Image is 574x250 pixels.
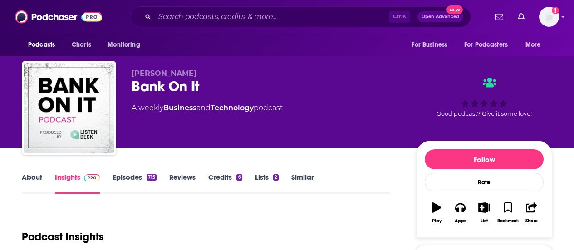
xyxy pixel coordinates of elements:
[72,39,91,51] span: Charts
[446,5,463,14] span: New
[464,39,508,51] span: For Podcasters
[24,63,114,153] img: Bank On It
[389,11,410,23] span: Ctrl K
[417,11,463,22] button: Open AdvancedNew
[28,39,55,51] span: Podcasts
[425,173,544,191] div: Rate
[163,103,196,112] a: Business
[211,103,254,112] a: Technology
[539,7,559,27] button: Show profile menu
[520,196,544,229] button: Share
[552,7,559,14] svg: Add a profile image
[22,36,67,54] button: open menu
[497,218,519,224] div: Bookmark
[525,218,538,224] div: Share
[405,36,459,54] button: open menu
[196,103,211,112] span: and
[236,174,242,181] div: 6
[132,69,196,78] span: [PERSON_NAME]
[291,173,314,194] a: Similar
[539,7,559,27] span: Logged in as emilyjherman
[108,39,140,51] span: Monitoring
[525,39,541,51] span: More
[496,196,520,229] button: Bookmark
[84,174,100,181] img: Podchaser Pro
[448,196,472,229] button: Apps
[22,230,104,244] h1: Podcast Insights
[22,173,42,194] a: About
[273,174,279,181] div: 2
[472,196,496,229] button: List
[169,173,196,194] a: Reviews
[55,173,100,194] a: InsightsPodchaser Pro
[412,39,447,51] span: For Business
[422,15,459,19] span: Open Advanced
[15,8,102,25] img: Podchaser - Follow, Share and Rate Podcasts
[255,173,279,194] a: Lists2
[155,10,389,24] input: Search podcasts, credits, & more...
[458,36,521,54] button: open menu
[425,196,448,229] button: Play
[208,173,242,194] a: Credits6
[416,69,552,125] div: Good podcast? Give it some love!
[113,173,157,194] a: Episodes715
[425,149,544,169] button: Follow
[455,218,466,224] div: Apps
[66,36,97,54] a: Charts
[491,9,507,25] a: Show notifications dropdown
[147,174,157,181] div: 715
[519,36,552,54] button: open menu
[130,6,471,27] div: Search podcasts, credits, & more...
[101,36,152,54] button: open menu
[132,103,283,113] div: A weekly podcast
[432,218,442,224] div: Play
[437,110,532,117] span: Good podcast? Give it some love!
[481,218,488,224] div: List
[539,7,559,27] img: User Profile
[514,9,528,25] a: Show notifications dropdown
